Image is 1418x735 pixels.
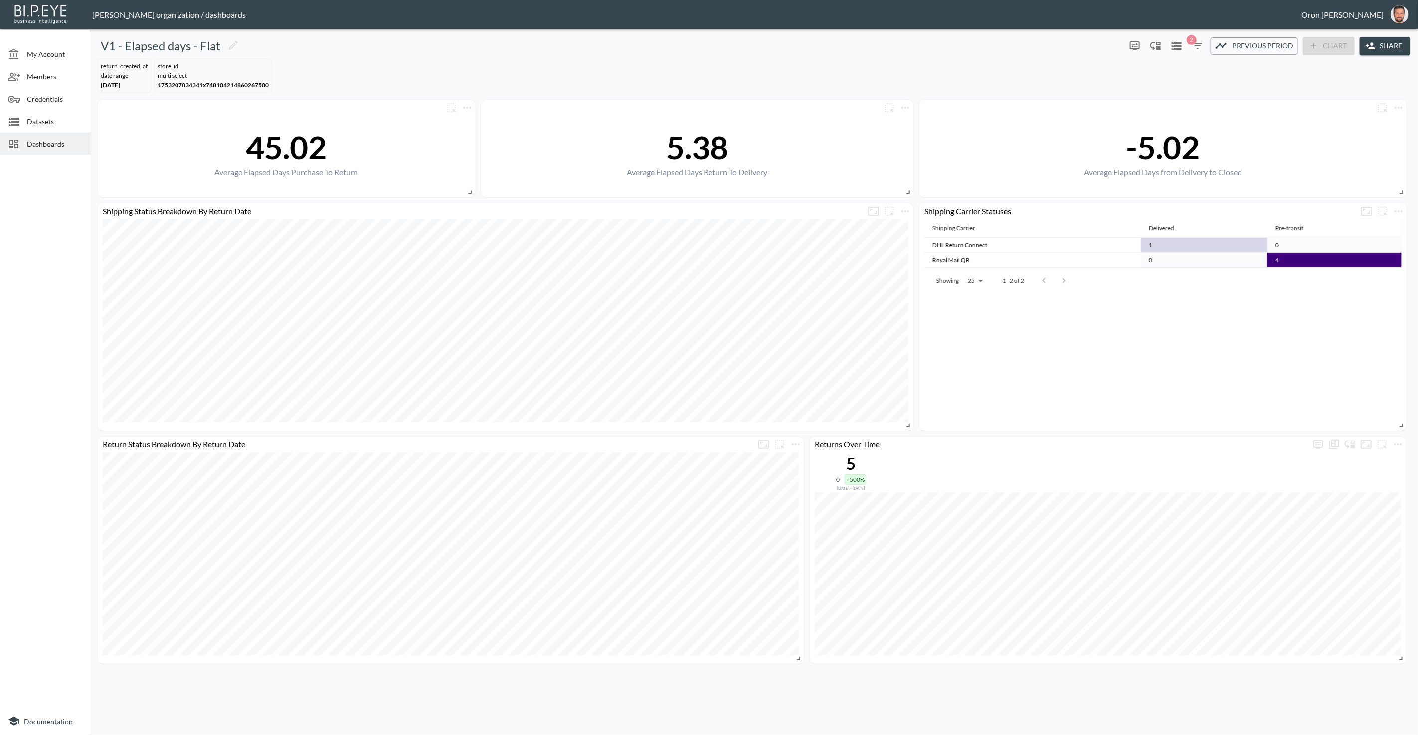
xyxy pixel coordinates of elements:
span: Attach chart to a group [882,102,897,111]
span: Attach chart to a group [882,205,897,215]
button: Previous period [1211,37,1298,55]
div: return_created_at [101,62,148,70]
div: 45.02 [215,128,358,166]
th: Delivered [1141,219,1267,238]
button: more [1127,38,1143,54]
div: Show chart as table [1326,437,1342,452]
div: 0 [836,476,840,483]
td: 4 [1267,253,1402,268]
button: Fullscreen [1359,203,1375,219]
div: Average Elapsed Days from Delivery to Closed [1084,167,1242,177]
div: Returns Over Time [810,440,1310,449]
p: 1–2 of 2 [1003,276,1024,285]
button: more [1375,203,1391,219]
span: My Account [27,49,82,59]
button: Fullscreen [1358,437,1374,452]
span: Attach chart to a group [443,102,459,111]
div: Oron [PERSON_NAME] [1301,10,1384,19]
button: more [443,100,459,116]
td: 0 [1141,253,1267,268]
span: Attach chart to a group [1374,439,1390,448]
span: Dashboards [27,139,82,149]
button: more [788,437,804,452]
span: Your plan has reached to its limit [1303,37,1355,55]
span: Chart settings [897,100,913,116]
div: Average Elapsed Days Purchase To Return [215,167,358,177]
td: 0 [1267,238,1402,253]
th: Shipping Carrier [924,219,1141,238]
span: Chart settings [1391,203,1407,219]
div: [PERSON_NAME] organization / dashboards [92,10,1301,19]
button: 2 [1190,38,1206,54]
div: +500% [845,474,866,485]
button: more [772,437,788,452]
td: 1 [1141,238,1267,253]
span: 1753207034341x748104214860267500 [158,81,269,89]
span: Chart settings [897,203,913,219]
button: more [882,203,897,219]
button: Fullscreen [756,437,772,452]
div: Return Status Breakdown By Return Date [98,440,756,449]
img: bipeye-logo [12,2,70,25]
span: Chart settings [459,100,475,116]
svg: Edit [227,39,239,51]
button: more [897,100,913,116]
h5: V1 - Elapsed days - Flat [101,38,220,54]
img: f7df4f0b1e237398fe25aedd0497c453 [1391,5,1409,23]
button: more [1374,437,1390,452]
button: more [1391,203,1407,219]
span: Chart settings [1391,100,1407,116]
div: Compared to Jul 14, 2024 - Feb 01, 2025 [836,485,866,491]
button: Datasets [1169,38,1185,54]
span: Previous period [1232,40,1293,52]
span: Credentials [27,94,82,104]
div: -5.02 [1084,128,1242,166]
button: oron@bipeye.com [1384,2,1416,26]
span: Display settings [1127,38,1143,54]
div: 25 [963,274,987,287]
a: Documentation [8,715,82,727]
button: more [1310,437,1326,452]
button: more [882,100,897,116]
button: more [1391,100,1407,116]
div: Shipping Carrier Statuses [919,206,1359,216]
span: Chart settings [788,437,804,452]
div: store_id [158,62,269,70]
th: Pre-transit [1267,219,1402,238]
span: Display settings [1310,437,1326,452]
span: 2 [1187,35,1197,45]
span: Documentation [24,717,73,726]
span: Members [27,71,82,82]
button: more [459,100,475,116]
span: Attach chart to a group [772,439,788,448]
td: DHL Return Connect [924,238,1141,253]
div: Average Elapsed Days Return To Delivery [627,167,768,177]
span: Attach chart to a group [1375,205,1391,215]
button: more [897,203,913,219]
span: Chart settings [1390,437,1406,452]
button: more [1375,100,1391,116]
span: [DATE] [101,81,120,89]
td: Royal Mail QR [924,253,1141,268]
div: DATE RANGE [101,72,148,79]
div: 5 [836,453,866,473]
div: Enable/disable chart dragging [1342,437,1358,452]
button: Fullscreen [866,203,882,219]
span: Datasets [27,116,82,127]
p: Showing [936,276,959,285]
div: MULTI SELECT [158,72,269,79]
span: Attach chart to a group [1375,102,1391,111]
div: Enable/disable chart dragging [1148,38,1164,54]
button: Share [1360,37,1410,55]
button: more [1390,437,1406,452]
div: Shipping Status Breakdown By Return Date [98,206,866,216]
div: 5.38 [627,128,768,166]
